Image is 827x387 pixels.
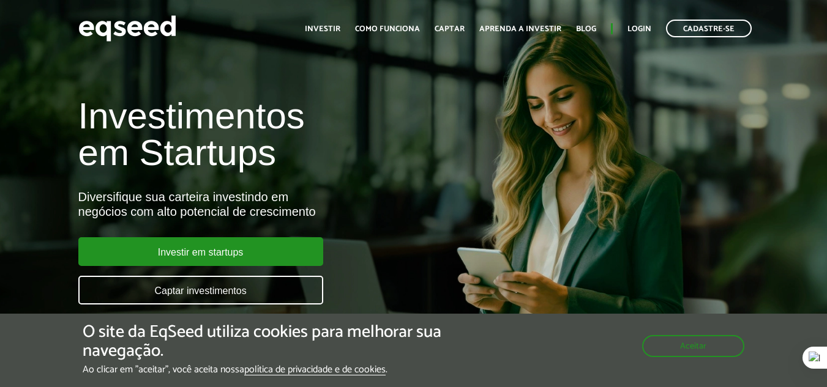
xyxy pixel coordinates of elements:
[244,365,386,375] a: política de privacidade e de cookies
[576,25,596,33] a: Blog
[642,335,744,357] button: Aceitar
[435,25,465,33] a: Captar
[627,25,651,33] a: Login
[305,25,340,33] a: Investir
[666,20,752,37] a: Cadastre-se
[83,364,479,375] p: Ao clicar em "aceitar", você aceita nossa .
[78,98,474,171] h1: Investimentos em Startups
[355,25,420,33] a: Como funciona
[83,323,479,361] h5: O site da EqSeed utiliza cookies para melhorar sua navegação.
[78,190,474,219] div: Diversifique sua carteira investindo em negócios com alto potencial de crescimento
[479,25,561,33] a: Aprenda a investir
[78,276,323,304] a: Captar investimentos
[78,237,323,266] a: Investir em startups
[78,12,176,45] img: EqSeed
